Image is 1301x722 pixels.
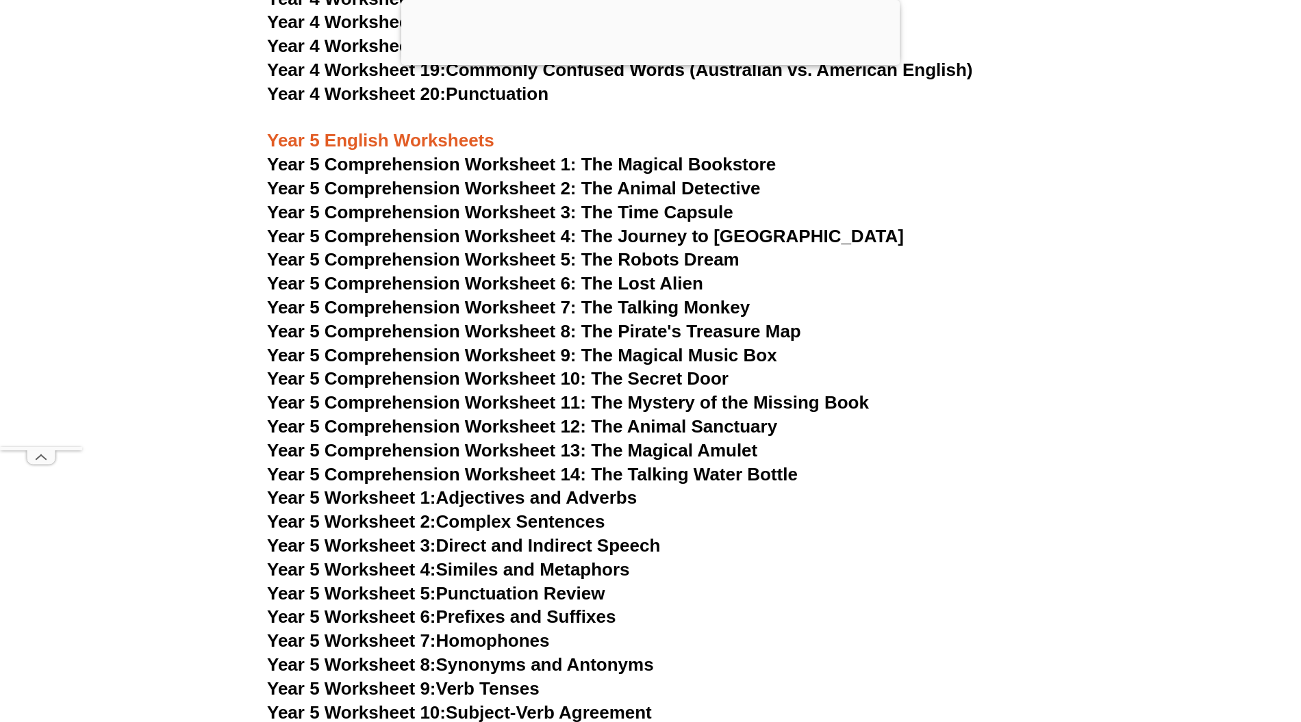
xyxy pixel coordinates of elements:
[267,511,605,532] a: Year 5 Worksheet 2:Complex Sentences
[267,583,436,604] span: Year 5 Worksheet 5:
[1073,567,1301,722] iframe: Chat Widget
[267,559,436,580] span: Year 5 Worksheet 4:
[267,464,798,485] a: Year 5 Comprehension Worksheet 14: The Talking Water Bottle
[267,606,616,627] a: Year 5 Worksheet 6:Prefixes and Suffixes
[267,36,446,56] span: Year 4 Worksheet 18:
[267,60,446,80] span: Year 4 Worksheet 19:
[267,107,1034,153] h3: Year 5 English Worksheets
[267,154,776,175] a: Year 5 Comprehension Worksheet 1: The Magical Bookstore
[267,535,660,556] a: Year 5 Worksheet 3:Direct and Indirect Speech
[267,606,436,627] span: Year 5 Worksheet 6:
[267,487,436,508] span: Year 5 Worksheet 1:
[267,273,703,294] a: Year 5 Comprehension Worksheet 6: The Lost Alien
[267,202,733,222] a: Year 5 Comprehension Worksheet 3: The Time Capsule
[267,583,605,604] a: Year 5 Worksheet 5:Punctuation Review
[267,12,446,32] span: Year 4 Worksheet 17:
[267,559,630,580] a: Year 5 Worksheet 4:Similes and Metaphors
[267,12,709,32] a: Year 4 Worksheet 17:Word Families and Root Words
[267,630,550,651] a: Year 5 Worksheet 7:Homophones
[267,392,869,413] a: Year 5 Comprehension Worksheet 11: The Mystery of the Missing Book
[267,83,446,104] span: Year 4 Worksheet 20:
[267,440,757,461] a: Year 5 Comprehension Worksheet 13: The Magical Amulet
[267,654,436,675] span: Year 5 Worksheet 8:
[267,678,436,699] span: Year 5 Worksheet 9:
[267,178,761,198] a: Year 5 Comprehension Worksheet 2: The Animal Detective
[267,487,637,508] a: Year 5 Worksheet 1:Adjectives and Adverbs
[267,630,436,651] span: Year 5 Worksheet 7:
[267,678,540,699] a: Year 5 Worksheet 9:Verb Tenses
[267,535,436,556] span: Year 5 Worksheet 3:
[267,368,729,389] a: Year 5 Comprehension Worksheet 10: The Secret Door
[267,83,548,104] a: Year 4 Worksheet 20:Punctuation
[267,416,777,437] a: Year 5 Comprehension Worksheet 12: The Animal Sanctuary
[267,226,904,246] a: Year 5 Comprehension Worksheet 4: The Journey to [GEOGRAPHIC_DATA]
[267,654,654,675] a: Year 5 Worksheet 8:Synonyms and Antonyms
[267,297,750,318] a: Year 5 Comprehension Worksheet 7: The Talking Monkey
[267,249,740,270] a: Year 5 Comprehension Worksheet 5: The Robots Dream
[267,511,436,532] span: Year 5 Worksheet 2:
[267,60,973,80] a: Year 4 Worksheet 19:Commonly Confused Words (Australian vs. American English)
[267,345,777,365] a: Year 5 Comprehension Worksheet 9: The Magical Music Box
[267,321,801,341] a: Year 5 Comprehension Worksheet 8: The Pirate's Treasure Map
[267,36,656,56] a: Year 4 Worksheet 18:Reading Comprehension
